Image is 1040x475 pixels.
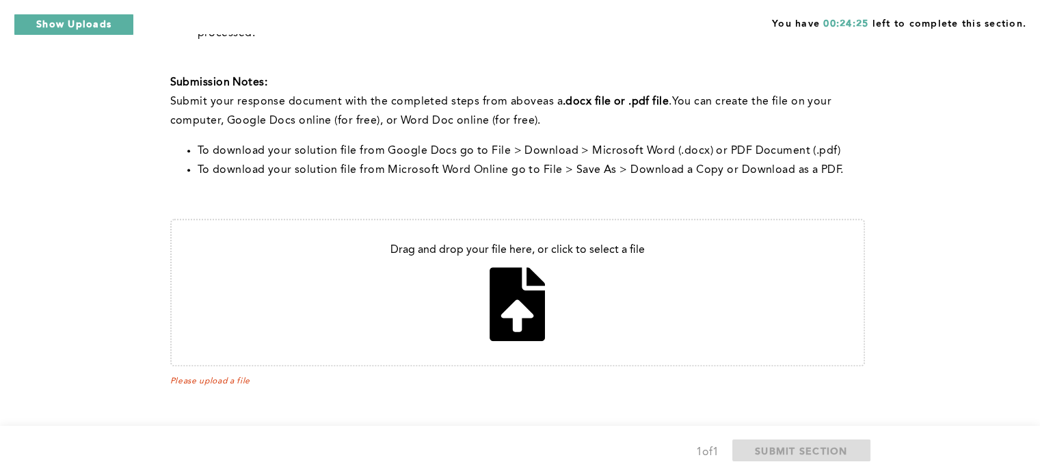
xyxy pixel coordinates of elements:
[772,14,1026,31] span: You have left to complete this section.
[732,439,870,461] button: SUBMIT SECTION
[198,161,865,180] li: To download your solution file from Microsoft Word Online go to File > Save As > Download a Copy ...
[696,443,719,462] div: 1 of 1
[543,96,563,107] span: as a
[563,96,669,107] strong: .docx file or .pdf file
[14,14,134,36] button: Show Uploads
[823,19,868,29] span: 00:24:25
[170,92,865,131] p: with the completed steps from above You can create the file on your computer, Google Docs online ...
[755,444,848,457] span: SUBMIT SECTION
[170,377,865,386] span: Please upload a file
[198,141,865,161] li: To download your solution file from Google Docs go to File > Download > Microsoft Word (.docx) or...
[170,96,345,107] span: Submit your response document
[170,77,267,88] strong: Submission Notes:
[669,96,671,107] span: .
